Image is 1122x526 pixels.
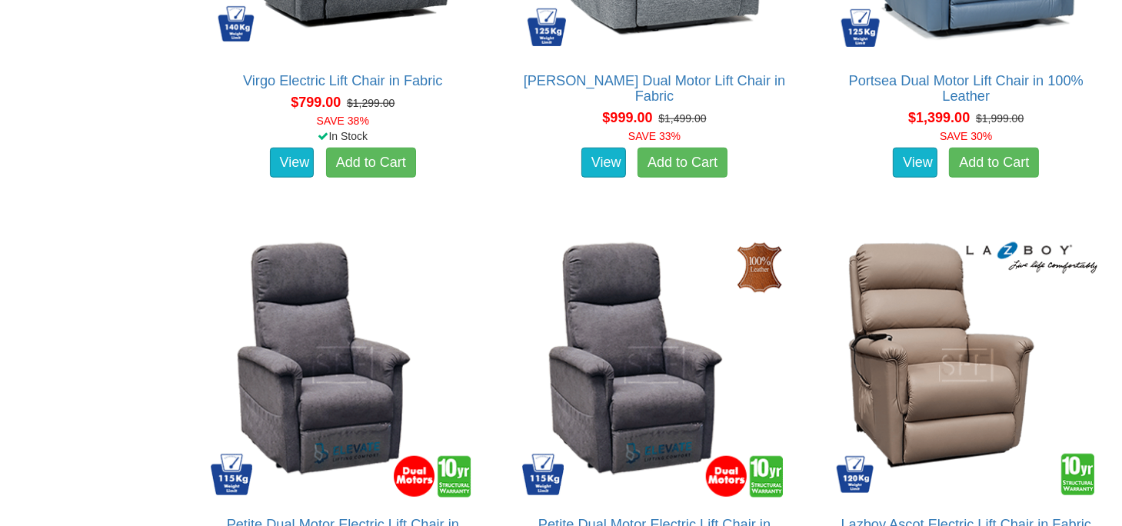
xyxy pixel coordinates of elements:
[831,229,1102,501] img: Lazboy Ascot Electric Lift Chair in Fabric
[518,229,790,501] img: Petite Dual Motor Electric Lift Chair in 100% Leather
[195,128,490,144] div: In Stock
[602,110,652,125] span: $999.00
[270,148,315,178] a: View
[908,110,970,125] span: $1,399.00
[940,130,992,142] font: SAVE 30%
[317,115,369,127] font: SAVE 38%
[638,148,727,178] a: Add to Cart
[326,148,416,178] a: Add to Cart
[207,229,478,501] img: Petite Dual Motor Electric Lift Chair in Fabric
[976,112,1024,125] del: $1,999.00
[347,97,395,109] del: $1,299.00
[658,112,706,125] del: $1,499.00
[243,73,442,88] a: Virgo Electric Lift Chair in Fabric
[581,148,626,178] a: View
[524,73,786,104] a: [PERSON_NAME] Dual Motor Lift Chair in Fabric
[949,148,1039,178] a: Add to Cart
[849,73,1084,104] a: Portsea Dual Motor Lift Chair in 100% Leather
[893,148,937,178] a: View
[291,95,341,110] span: $799.00
[628,130,681,142] font: SAVE 33%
